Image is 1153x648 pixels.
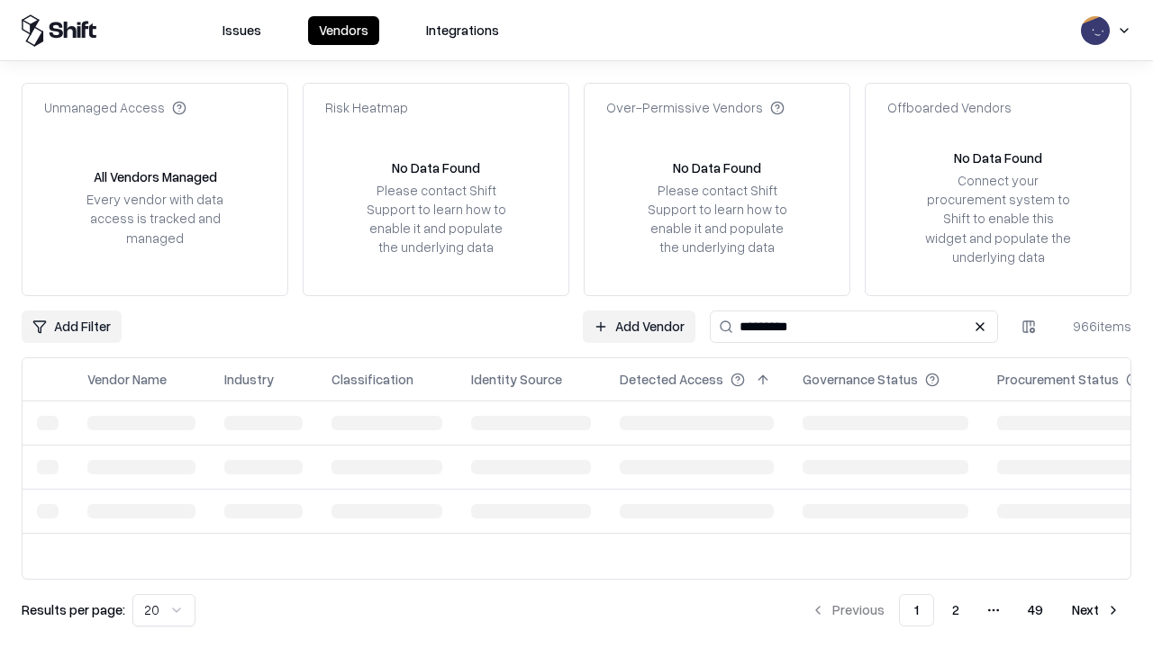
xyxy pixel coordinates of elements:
a: Add Vendor [583,310,695,343]
div: No Data Found [954,148,1042,167]
div: Over-Permissive Vendors [606,98,785,117]
div: Unmanaged Access [44,98,186,117]
div: Governance Status [803,370,918,389]
button: Next [1061,594,1131,626]
button: Issues [212,16,272,45]
button: Integrations [415,16,510,45]
button: Vendors [308,16,379,45]
button: 49 [1013,594,1058,626]
div: Connect your procurement system to Shift to enable this widget and populate the underlying data [923,171,1073,266]
div: All Vendors Managed [94,167,217,186]
div: Industry [224,370,274,389]
div: Classification [331,370,413,389]
div: Please contact Shift Support to learn how to enable it and populate the underlying data [642,181,792,257]
div: No Data Found [673,158,761,177]
div: Vendor Name [87,370,167,389]
div: No Data Found [392,158,480,177]
div: Every vendor with data access is tracked and managed [80,190,230,247]
div: 966 items [1059,317,1131,336]
p: Results per page: [22,600,125,619]
nav: pagination [800,594,1131,626]
div: Please contact Shift Support to learn how to enable it and populate the underlying data [361,181,511,257]
div: Detected Access [620,370,723,389]
button: 2 [938,594,974,626]
button: 1 [899,594,934,626]
button: Add Filter [22,310,122,343]
div: Risk Heatmap [325,98,408,117]
div: Identity Source [471,370,562,389]
div: Procurement Status [997,370,1119,389]
div: Offboarded Vendors [887,98,1012,117]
